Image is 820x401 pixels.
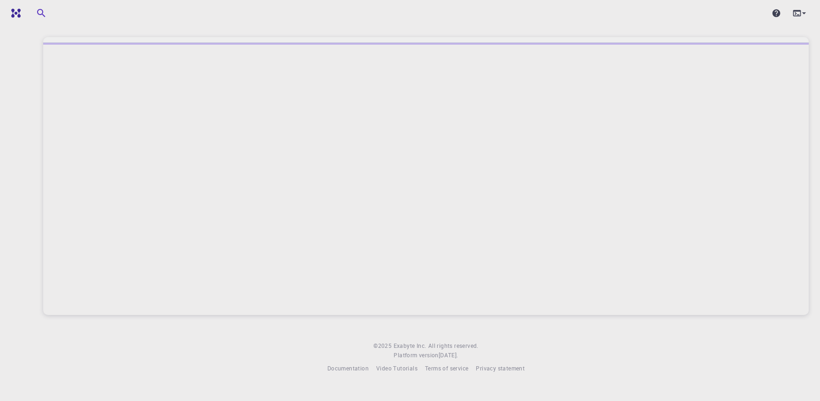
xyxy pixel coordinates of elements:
img: logo [8,8,21,18]
span: All rights reserved. [428,341,479,351]
a: Terms of service [425,364,468,373]
a: Documentation [327,364,369,373]
span: Video Tutorials [376,364,418,372]
span: [DATE] . [439,351,458,359]
span: Terms of service [425,364,468,372]
a: Exabyte Inc. [394,341,426,351]
a: Privacy statement [476,364,525,373]
span: Privacy statement [476,364,525,372]
span: Platform version [394,351,438,360]
a: [DATE]. [439,351,458,360]
span: Documentation [327,364,369,372]
span: © 2025 [373,341,393,351]
span: Exabyte Inc. [394,342,426,349]
a: Video Tutorials [376,364,418,373]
